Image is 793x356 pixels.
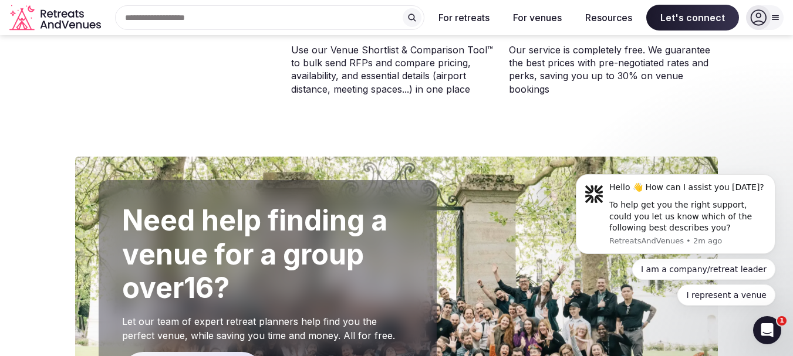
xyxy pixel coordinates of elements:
[122,204,413,305] h2: Need help finding a venue for a group over 16 ?
[122,314,413,343] p: Let our team of expert retreat planners help find you the perfect venue, while saving you time an...
[9,5,103,31] svg: Retreats and Venues company logo
[504,5,571,30] button: For venues
[509,43,718,96] p: Our service is completely free. We guarantee the best prices with pre-negotiated rates and perks,...
[646,5,739,30] span: Let's connect
[576,5,642,30] button: Resources
[777,316,787,326] span: 1
[429,5,499,30] button: For retreats
[291,43,500,96] p: Use our Venue Shortlist & Comparison Tool™ to bulk send RFPs and compare pricing, availability, a...
[753,316,781,344] iframe: Xat en directe d'intercomunicador
[9,5,103,31] a: Visit the homepage
[558,160,793,350] iframe: Missatge de notificacions de l'intercomunicador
